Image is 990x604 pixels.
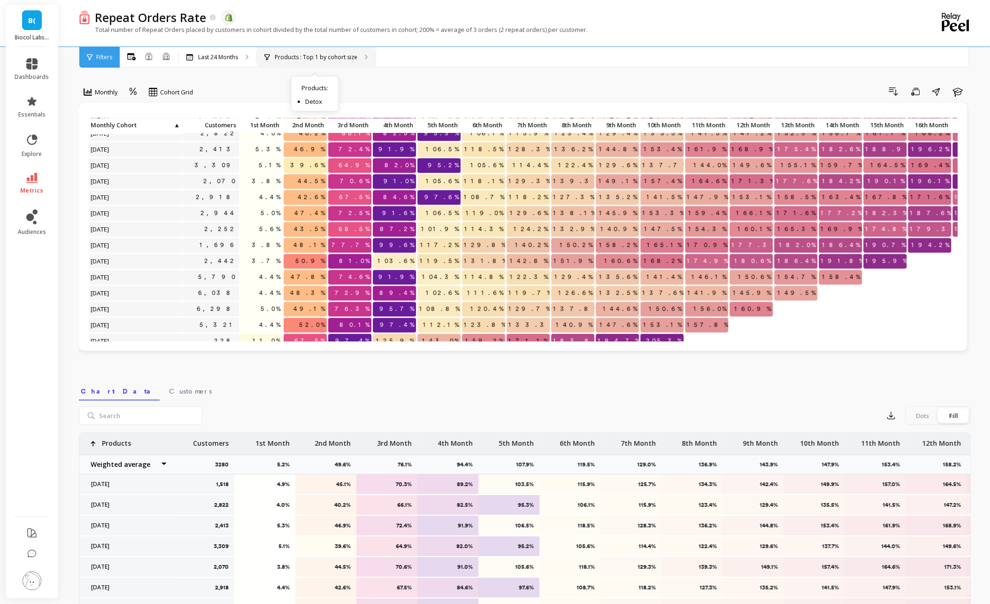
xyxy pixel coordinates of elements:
[202,222,239,236] a: 2,252
[81,387,158,396] span: Chart Data
[424,206,461,220] span: 106.5%
[507,302,552,316] span: 129.7%
[202,254,239,268] a: 2,442
[426,158,461,172] span: 95.2%
[198,142,239,156] a: 2,413
[507,190,550,204] span: 118.2%
[462,238,508,252] span: 129.8%
[692,302,728,316] span: 156.0%
[173,121,180,129] span: ▲
[89,334,112,348] span: [DATE]
[736,270,773,284] span: 150.6%
[641,206,686,220] span: 153.3%
[330,121,369,129] span: 3rd Month
[642,254,684,268] span: 168.2%
[15,73,49,81] span: dashboards
[378,318,416,332] span: 97.4%
[551,302,600,316] span: 137.8%
[419,222,461,236] span: 101.9%
[463,270,505,284] span: 114.8%
[464,121,503,129] span: 6th Month
[469,302,505,316] span: 120.4%
[597,286,639,300] span: 132.5%
[462,190,506,204] span: 108.7%
[507,318,556,332] span: 133.3%
[557,158,595,172] span: 122.4%
[286,121,324,129] span: 2nd Month
[257,190,282,204] span: 4.4%
[686,286,728,300] span: 141.9%
[777,238,818,252] span: 182.0%
[102,433,131,448] p: Products
[685,118,729,133] div: Toggle SortBy
[337,270,371,284] span: 74.6%
[337,142,371,156] span: 72.4%
[254,142,282,156] span: 5.3%
[507,118,550,132] p: 7th Month
[378,286,416,300] span: 89.4%
[864,238,908,252] span: 190.7%
[288,158,327,172] span: 39.6%
[641,118,684,132] p: 10th Month
[730,174,776,188] span: 171.3%
[820,238,862,252] span: 186.4%
[512,222,550,236] span: 124.2%
[18,111,46,118] span: essentials
[597,190,639,204] span: 135.2%
[819,118,862,132] p: 14th Month
[508,206,550,220] span: 129.6%
[820,190,862,204] span: 163.4%
[194,190,239,204] a: 2,918
[462,318,508,332] span: 123.8%
[640,118,685,133] div: Toggle SortBy
[776,254,818,268] span: 186.4%
[908,222,958,236] span: 179.3%
[864,206,909,220] span: 182.3%
[507,286,553,300] span: 119.7%
[89,270,112,284] span: [DATE]
[775,206,818,220] span: 171.6%
[730,142,775,156] span: 168.9%
[462,118,505,132] p: 6th Month
[89,118,183,132] p: Monthly Cohort
[597,270,639,284] span: 135.6%
[731,190,773,204] span: 153.1%
[642,174,684,188] span: 157.4%
[513,238,550,252] span: 140.2%
[731,286,773,300] span: 145.9%
[462,174,505,188] span: 118.1%
[28,15,36,26] span: B(
[250,238,282,252] span: 3.8%
[257,286,282,300] span: 4.4%
[212,334,239,348] a: 228
[907,408,938,423] div: Dots
[418,254,461,268] span: 119.5%
[79,406,202,425] input: Search
[417,118,462,133] div: Toggle SortBy
[596,118,640,133] div: Toggle SortBy
[293,334,327,348] span: 67.5%
[89,238,112,252] span: [DATE]
[89,158,112,172] span: [DATE]
[507,142,552,156] span: 128.3%
[424,174,461,188] span: 105.6%
[23,572,41,590] img: profile picture
[598,121,636,129] span: 9th Month
[597,174,639,188] span: 149.1%
[250,174,282,188] span: 3.8%
[685,190,730,204] span: 147.9%
[463,222,505,236] span: 114.3%
[377,142,416,156] span: 91.9%
[296,174,327,188] span: 44.5%
[462,118,506,133] div: Toggle SortBy
[687,222,728,236] span: 154.3%
[423,190,461,204] span: 97.6%
[89,190,112,204] span: [DATE]
[18,228,46,236] span: audiences
[909,190,951,204] span: 171.6%
[551,206,597,220] span: 138.1%
[91,121,173,129] span: Monthly Cohort
[424,142,461,156] span: 106.5%
[776,142,818,156] span: 175.4%
[864,254,909,268] span: 195.9%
